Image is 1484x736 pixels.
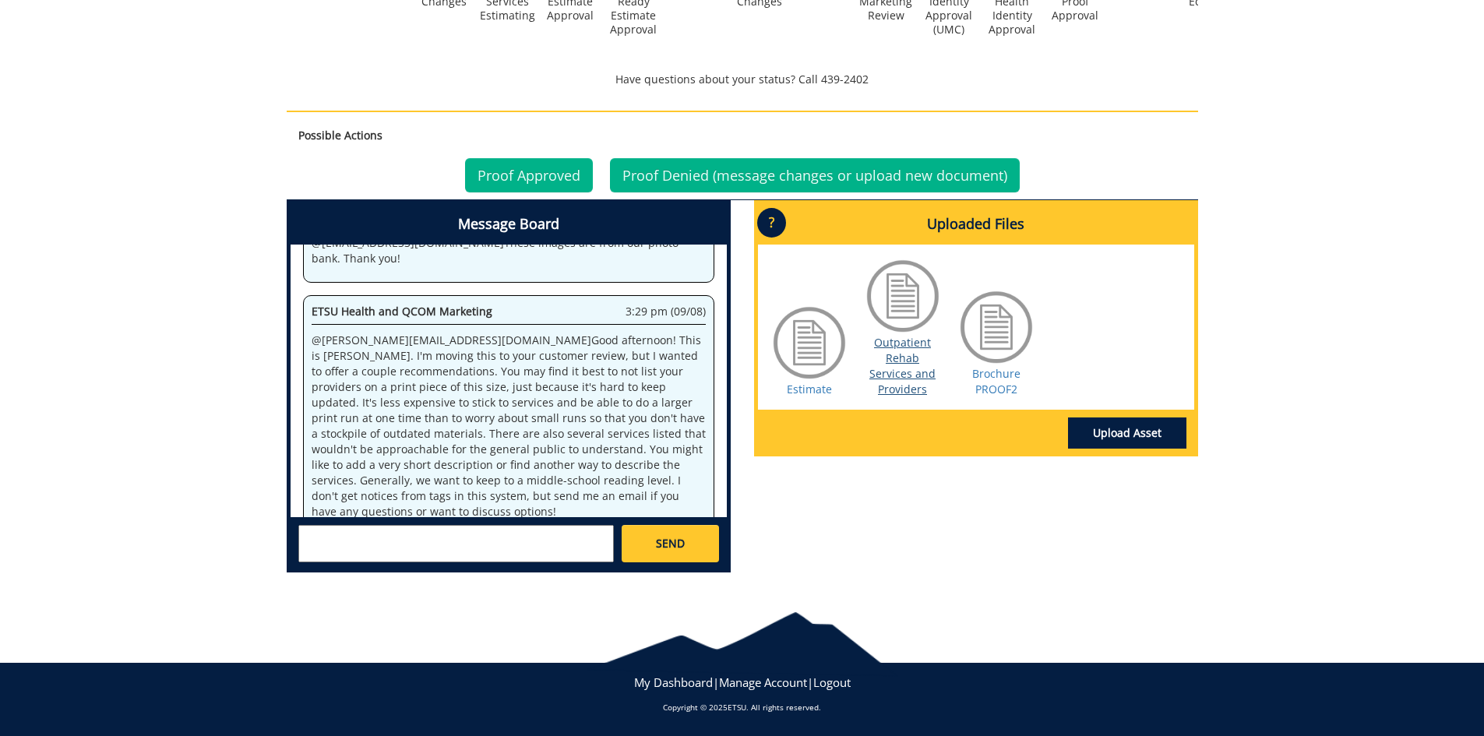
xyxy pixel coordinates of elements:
a: Brochure PROOF2 [972,366,1020,396]
p: ? [757,208,786,238]
a: SEND [622,525,718,562]
strong: Possible Actions [298,128,382,143]
h4: Message Board [291,204,727,245]
span: 3:29 pm (09/08) [626,304,706,319]
a: ETSU [728,702,746,713]
a: Proof Denied (message changes or upload new document) [610,158,1020,192]
a: Estimate [787,382,832,396]
a: Logout [813,674,851,690]
a: Upload Asset [1068,417,1186,449]
span: SEND [656,536,685,551]
a: My Dashboard [634,674,713,690]
p: @ [PERSON_NAME][EMAIL_ADDRESS][DOMAIN_NAME] Good afternoon! This is [PERSON_NAME]. I'm moving thi... [312,333,706,519]
p: @ [EMAIL_ADDRESS][DOMAIN_NAME] These images are from our photo bank. Thank you! [312,235,706,266]
textarea: messageToSend [298,525,614,562]
a: Manage Account [719,674,807,690]
span: ETSU Health and QCOM Marketing [312,304,492,319]
a: Proof Approved [465,158,593,192]
a: Outpatient Rehab Services and Providers [869,335,936,396]
p: Have questions about your status? Call 439-2402 [287,72,1198,87]
h4: Uploaded Files [758,204,1194,245]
